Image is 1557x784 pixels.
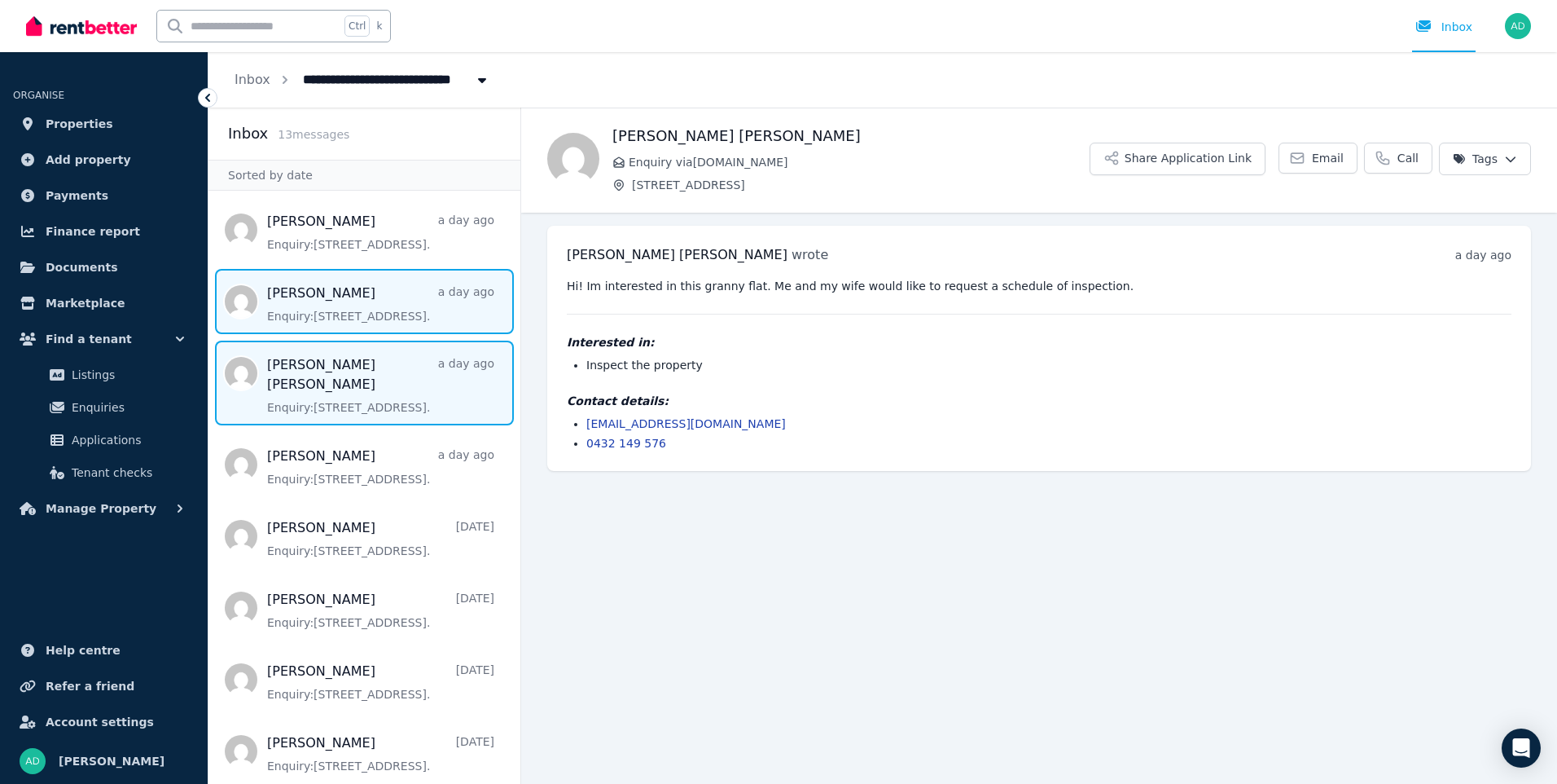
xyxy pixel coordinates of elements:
[13,251,195,284] a: Documents
[20,359,188,391] a: Listings
[13,492,195,525] button: Manage Property
[1455,249,1511,262] time: a day ago
[13,90,64,101] span: ORGANISE
[567,334,1511,350] h4: Interested in:
[632,177,1090,193] span: [STREET_ADDRESS]
[567,393,1511,409] h4: Contact details:
[376,20,382,33] span: k
[46,329,132,349] span: Find a tenant
[1439,143,1531,175] button: Tags
[1278,143,1357,174] a: Email
[267,284,494,324] a: [PERSON_NAME]a day agoEnquiry:[STREET_ADDRESS].
[13,179,195,212] a: Payments
[13,215,195,248] a: Finance report
[20,748,46,774] img: Ajit DANGAL
[13,634,195,667] a: Help centre
[1453,151,1498,167] span: Tags
[267,355,494,416] a: [PERSON_NAME] [PERSON_NAME]a day agoEnquiry:[STREET_ADDRESS].
[1502,729,1541,768] div: Open Intercom Messenger
[1397,150,1419,166] span: Call
[208,52,516,108] nav: Breadcrumb
[586,357,1511,373] li: Inspect the property
[567,278,1511,294] pre: Hi! Im interested in this granny flat. Me and my wife would like to request a schedule of inspect...
[13,706,195,738] a: Account settings
[46,499,156,518] span: Manage Property
[72,463,182,482] span: Tenant checks
[267,590,494,631] a: [PERSON_NAME][DATE]Enquiry:[STREET_ADDRESS].
[46,641,121,660] span: Help centre
[1312,150,1344,166] span: Email
[1364,143,1432,174] a: Call
[13,143,195,176] a: Add property
[344,15,370,37] span: Ctrl
[20,456,188,489] a: Tenant checks
[46,258,118,277] span: Documents
[46,186,108,205] span: Payments
[46,222,140,241] span: Finance report
[72,430,182,450] span: Applications
[586,417,786,430] a: [EMAIL_ADDRESS][DOMAIN_NAME]
[26,14,137,38] img: RentBetter
[208,160,520,191] div: Sorted by date
[278,128,349,141] span: 13 message s
[72,398,182,417] span: Enquiries
[1415,19,1472,35] div: Inbox
[13,323,195,355] button: Find a tenant
[586,437,666,450] a: 0432 149 576
[20,424,188,456] a: Applications
[46,114,113,134] span: Properties
[267,662,494,703] a: [PERSON_NAME][DATE]Enquiry:[STREET_ADDRESS].
[629,154,1090,170] span: Enquiry via [DOMAIN_NAME]
[13,108,195,140] a: Properties
[267,447,494,487] a: [PERSON_NAME]a day agoEnquiry:[STREET_ADDRESS].
[46,293,125,313] span: Marketplace
[1505,13,1531,39] img: Ajit DANGAL
[267,518,494,559] a: [PERSON_NAME][DATE]Enquiry:[STREET_ADDRESS].
[20,391,188,424] a: Enquiries
[13,670,195,703] a: Refer a friend
[13,287,195,319] a: Marketplace
[267,212,494,253] a: [PERSON_NAME]a day agoEnquiry:[STREET_ADDRESS].
[46,676,134,696] span: Refer a friend
[46,150,131,170] span: Add property
[567,247,787,262] span: [PERSON_NAME] [PERSON_NAME]
[72,365,182,385] span: Listings
[267,733,494,774] a: [PERSON_NAME][DATE]Enquiry:[STREET_ADDRESS].
[228,122,268,145] h2: Inbox
[59,751,164,771] span: [PERSON_NAME]
[46,712,154,732] span: Account settings
[547,133,599,185] img: Mark Arjay Muldong
[235,72,270,87] a: Inbox
[792,247,828,262] span: wrote
[612,125,1090,148] h1: [PERSON_NAME] [PERSON_NAME]
[1090,143,1265,175] button: Share Application Link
